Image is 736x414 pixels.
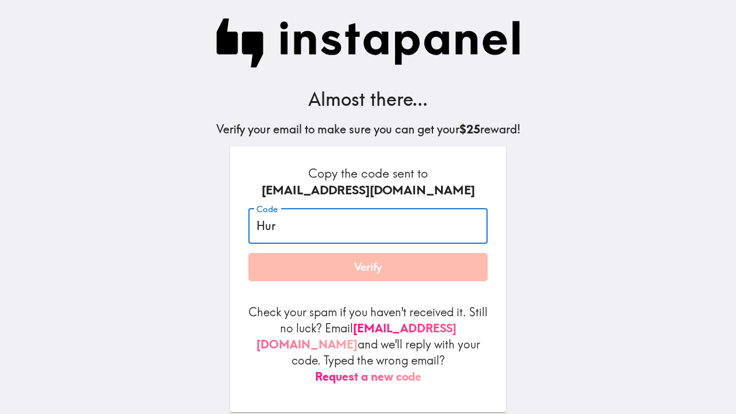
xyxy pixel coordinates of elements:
[216,18,520,68] img: Instapanel
[256,203,278,216] label: Code
[248,304,488,385] p: Check your spam if you haven't received it. Still no luck? Email and we'll reply with your code. ...
[248,253,488,282] button: Verify
[216,121,520,137] h5: Verify your email to make sure you can get your reward!
[256,321,457,351] a: [EMAIL_ADDRESS][DOMAIN_NAME]
[216,86,520,112] h3: Almost there...
[248,182,488,199] div: [EMAIL_ADDRESS][DOMAIN_NAME]
[315,369,421,385] button: Request a new code
[248,208,488,244] input: xxx_xxx_xxx
[459,122,480,136] b: $25
[248,165,488,199] h6: Copy the code sent to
